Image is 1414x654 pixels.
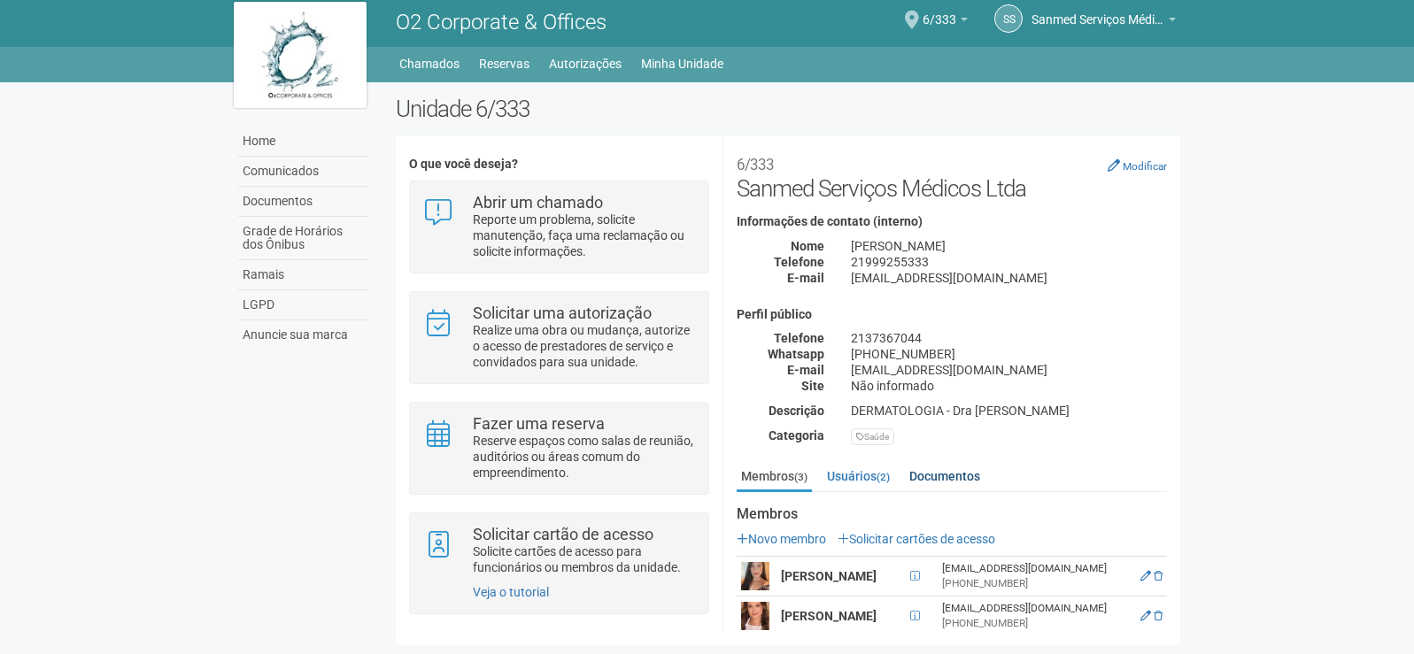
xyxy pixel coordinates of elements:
a: Veja o tutorial [473,585,549,599]
small: Modificar [1123,160,1167,173]
strong: Solicitar uma autorização [473,304,652,322]
a: Excluir membro [1154,610,1163,622]
div: [PHONE_NUMBER] [942,576,1128,591]
h4: Informações de contato (interno) [737,215,1167,228]
div: [PHONE_NUMBER] [942,616,1128,631]
a: Documentos [238,187,369,217]
a: Home [238,127,369,157]
strong: [PERSON_NAME] [781,609,877,623]
div: [EMAIL_ADDRESS][DOMAIN_NAME] [942,561,1128,576]
span: O2 Corporate & Offices [396,10,607,35]
a: Editar membro [1140,570,1151,582]
a: Minha Unidade [641,51,723,76]
h2: Unidade 6/333 [396,96,1181,122]
small: (2) [877,471,890,483]
strong: Telefone [774,331,824,345]
a: Membros(3) [737,463,812,492]
img: user.png [741,562,769,590]
strong: Membros [737,506,1167,522]
div: [EMAIL_ADDRESS][DOMAIN_NAME] [838,270,1180,286]
a: Sanmed Serviços Médicos Ltda [1032,15,1176,29]
div: [EMAIL_ADDRESS][DOMAIN_NAME] [838,362,1180,378]
a: Solicitar cartões de acesso [838,532,995,546]
strong: Whatsapp [768,347,824,361]
div: [PERSON_NAME] [838,238,1180,254]
div: Não informado [838,378,1180,394]
h4: Perfil público [737,308,1167,321]
div: [EMAIL_ADDRESS][DOMAIN_NAME] [942,601,1128,616]
a: Editar membro [1140,610,1151,622]
a: Grade de Horários dos Ônibus [238,217,369,260]
a: Comunicados [238,157,369,187]
a: Reservas [479,51,529,76]
strong: E-mail [787,271,824,285]
a: 6/333 [923,15,968,29]
strong: Nome [791,239,824,253]
p: Reserve espaços como salas de reunião, auditórios ou áreas comum do empreendimento. [473,433,695,481]
strong: Abrir um chamado [473,193,603,212]
strong: Fazer uma reserva [473,414,605,433]
div: 2137367044 [838,330,1180,346]
a: Fazer uma reserva Reserve espaços como salas de reunião, auditórios ou áreas comum do empreendime... [423,416,695,481]
p: Realize uma obra ou mudança, autorize o acesso de prestadores de serviço e convidados para sua un... [473,322,695,370]
h2: Sanmed Serviços Médicos Ltda [737,149,1167,202]
a: Chamados [399,51,460,76]
a: Solicitar uma autorização Realize uma obra ou mudança, autorize o acesso de prestadores de serviç... [423,305,695,370]
div: Saúde [851,428,894,445]
div: 21999255333 [838,254,1180,270]
h4: O que você deseja? [409,158,709,171]
p: Reporte um problema, solicite manutenção, faça uma reclamação ou solicite informações. [473,212,695,259]
a: Ramais [238,260,369,290]
div: [PHONE_NUMBER] [838,346,1180,362]
strong: E-mail [787,363,824,377]
strong: [PERSON_NAME] [781,569,877,583]
div: DERMATOLOGIA - Dra [PERSON_NAME] [838,403,1180,419]
p: Solicite cartões de acesso para funcionários ou membros da unidade. [473,543,695,575]
a: Anuncie sua marca [238,320,369,350]
strong: Telefone [774,255,824,269]
strong: Site [801,379,824,393]
small: 6/333 [737,156,774,173]
strong: Solicitar cartão de acesso [473,525,653,543]
a: Documentos [905,463,985,489]
a: Modificar [1108,158,1167,173]
a: Solicitar cartão de acesso Solicite cartões de acesso para funcionários ou membros da unidade. [423,527,695,575]
strong: Descrição [769,404,824,418]
a: LGPD [238,290,369,320]
a: SS [994,4,1023,33]
a: Novo membro [737,532,826,546]
a: Abrir um chamado Reporte um problema, solicite manutenção, faça uma reclamação ou solicite inform... [423,195,695,259]
img: user.png [741,602,769,630]
strong: Categoria [769,428,824,442]
img: logo.jpg [234,2,367,108]
a: Excluir membro [1154,570,1163,582]
a: Usuários(2) [823,463,894,489]
small: (3) [794,471,807,483]
a: Autorizações [549,51,622,76]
